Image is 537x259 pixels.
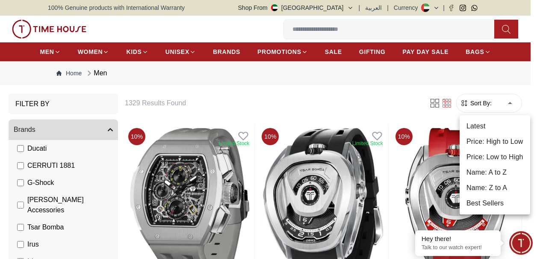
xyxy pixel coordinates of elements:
div: Hey there! [422,235,494,243]
li: Price: Low to High [460,149,530,165]
li: Latest [460,119,530,134]
li: Best Sellers [460,196,530,211]
p: Talk to our watch expert! [422,244,494,251]
li: Price: High to Low [460,134,530,149]
li: Name: A to Z [460,165,530,180]
div: Chat Widget [509,231,533,255]
li: Name: Z to A [460,180,530,196]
